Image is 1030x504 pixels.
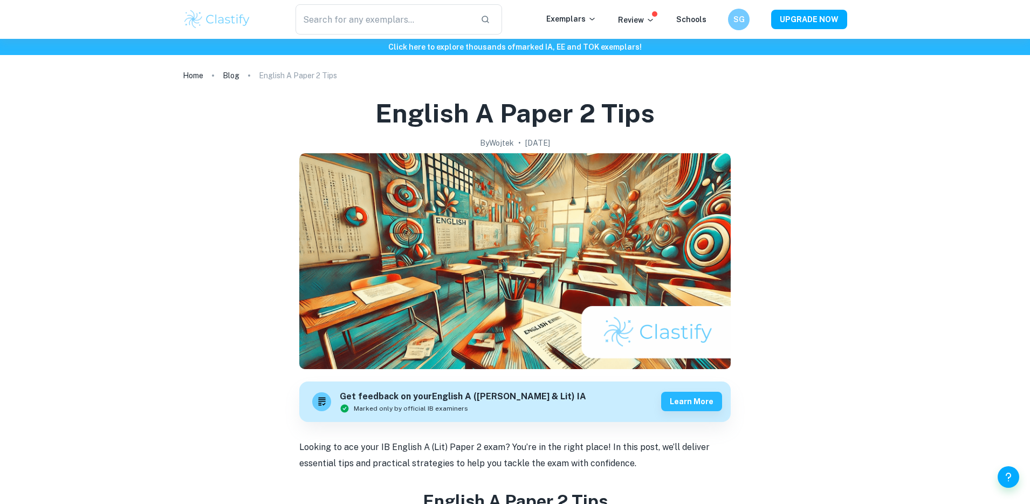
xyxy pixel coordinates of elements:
a: Home [183,68,203,83]
p: • [518,137,521,149]
a: Blog [223,68,239,83]
input: Search for any exemplars... [296,4,472,35]
button: UPGRADE NOW [771,10,847,29]
p: English A Paper 2 Tips [259,70,337,81]
a: Schools [676,15,706,24]
button: Help and Feedback [998,466,1019,488]
span: Marked only by official IB examiners [354,404,468,413]
img: Clastify logo [183,9,251,30]
p: Exemplars [546,13,596,25]
h2: By Wojtek [480,137,514,149]
h1: English A Paper 2 Tips [375,96,655,131]
h2: [DATE] [525,137,550,149]
p: Review [618,14,655,26]
h6: SG [733,13,745,25]
h6: Click here to explore thousands of marked IA, EE and TOK exemplars ! [2,41,1028,53]
p: Looking to ace your IB English A (Lit) Paper 2 exam? You’re in the right place! In this post, we’... [299,439,731,472]
button: Learn more [661,392,722,411]
a: Get feedback on yourEnglish A ([PERSON_NAME] & Lit) IAMarked only by official IB examinersLearn more [299,382,731,422]
h6: Get feedback on your English A ([PERSON_NAME] & Lit) IA [340,390,586,404]
button: SG [728,9,750,30]
img: English A Paper 2 Tips cover image [299,153,731,369]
